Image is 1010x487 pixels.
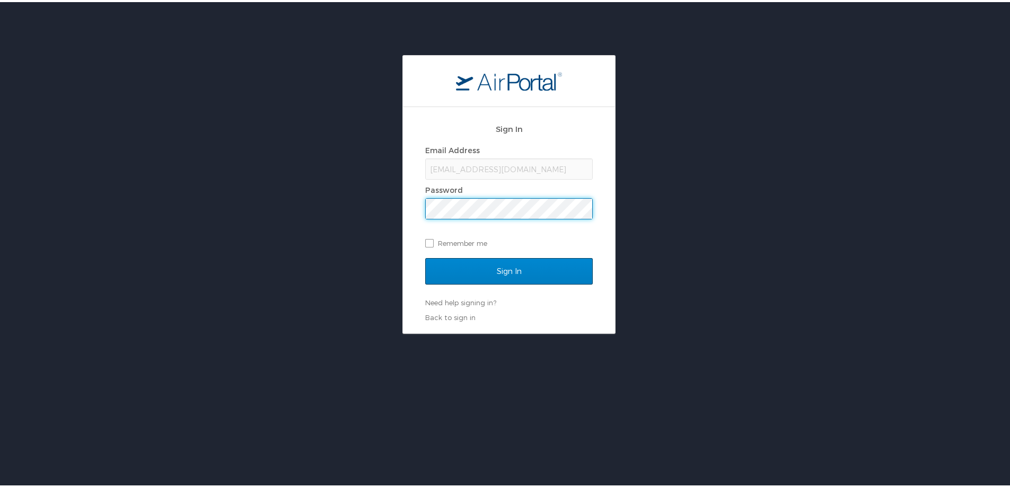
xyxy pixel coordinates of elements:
label: Remember me [425,233,593,249]
label: Email Address [425,144,480,153]
a: Need help signing in? [425,296,496,305]
img: logo [456,69,562,88]
h2: Sign In [425,121,593,133]
input: Sign In [425,256,593,282]
label: Password [425,183,463,192]
a: Back to sign in [425,311,476,320]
